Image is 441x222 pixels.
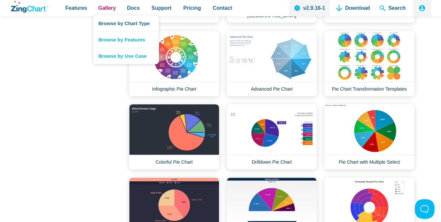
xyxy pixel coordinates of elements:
span: Support [151,4,171,12]
span: Contact [213,4,232,12]
a: Colorful Pie Chart [129,104,219,170]
a: Drilldown Pie Chart [227,104,317,170]
a: Infographic Pie Chart [129,31,219,96]
a: Browse by Chart Type [93,15,159,31]
span: Pricing [183,4,201,12]
iframe: Toggle Customer Support [415,199,434,219]
span: Gallery [98,4,116,12]
span: Docs [127,4,140,12]
a: Pie Chart Transformation Templates [324,31,415,96]
a: ZingChart Logo. Click to return to the homepage [11,1,48,13]
a: Advanced Pie Chart [227,31,317,96]
a: Browse by Use Case [93,48,159,64]
a: Browse by Features [93,31,159,48]
a: Pie Chart with Multiple Select [324,104,415,170]
span: Features [65,4,87,12]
